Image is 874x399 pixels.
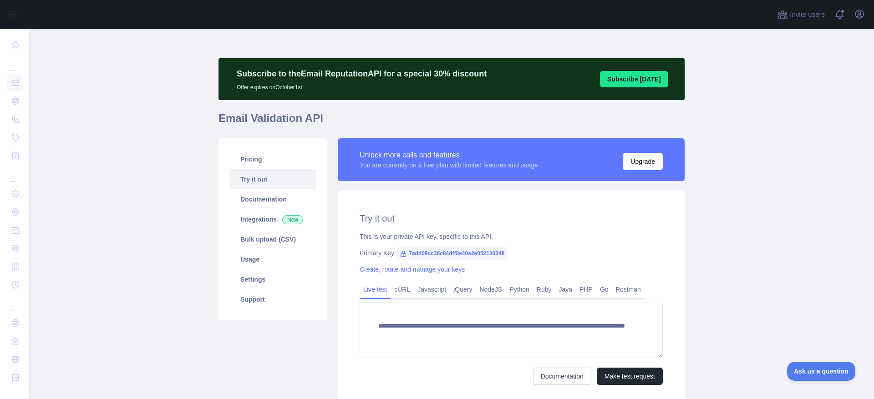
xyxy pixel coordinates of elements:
[360,232,663,241] div: This is your private API key, specific to this API.
[790,10,825,20] span: Invite users
[391,282,414,297] a: cURL
[229,249,316,269] a: Usage
[218,111,685,133] h1: Email Validation API
[533,368,591,385] a: Documentation
[360,150,538,161] div: Unlock more calls and features
[360,248,663,258] div: Primary Key:
[229,149,316,169] a: Pricing
[229,229,316,249] a: Bulk upload (CSV)
[623,153,663,170] button: Upgrade
[237,67,487,80] p: Subscribe to the Email Reputation API for a special 30 % discount
[237,80,487,91] p: Offer expires on October 1st.
[596,282,612,297] a: Go
[600,71,668,87] button: Subscribe [DATE]
[7,55,22,73] div: ...
[396,247,508,260] span: 7add09cc36c84dff8e40a2e052130048
[775,7,827,22] button: Invite users
[450,282,476,297] a: jQuery
[229,269,316,289] a: Settings
[360,282,391,297] a: Live test
[7,295,22,313] div: ...
[360,266,465,273] a: Create, rotate and manage your keys
[597,368,663,385] button: Make test request
[612,282,645,297] a: Postman
[414,282,450,297] a: Javascript
[7,166,22,184] div: ...
[576,282,596,297] a: PHP
[360,212,663,225] h2: Try it out
[555,282,576,297] a: Java
[229,169,316,189] a: Try it out
[787,362,856,381] iframe: Toggle Customer Support
[360,161,538,170] div: You are currently on a free plan with limited features and usage
[282,215,303,224] span: New
[229,189,316,209] a: Documentation
[533,282,555,297] a: Ruby
[506,282,533,297] a: Python
[229,209,316,229] a: Integrations New
[229,289,316,309] a: Support
[476,282,506,297] a: NodeJS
